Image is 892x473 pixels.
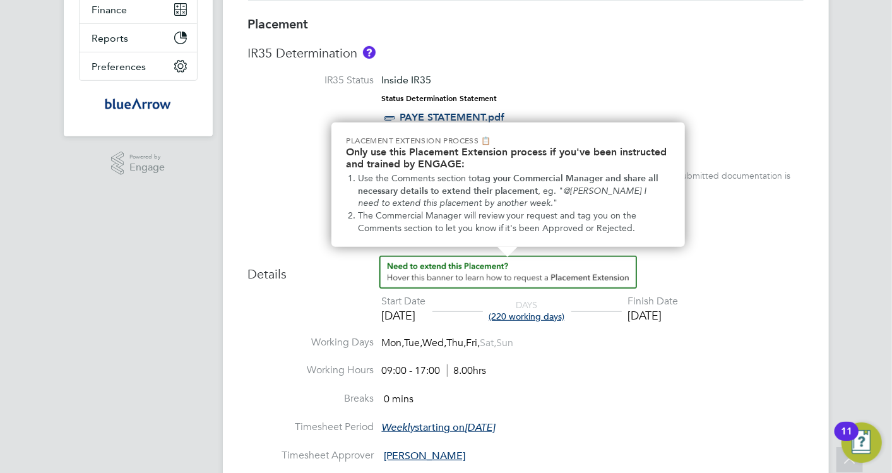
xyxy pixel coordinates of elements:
[841,422,882,463] button: Open Resource Center, 11 new notifications
[538,186,564,196] span: , eg. "
[248,421,374,434] label: Timesheet Period
[465,421,496,434] em: [DATE]
[248,336,374,349] label: Working Days
[248,392,374,405] label: Breaks
[384,450,466,462] span: [PERSON_NAME]
[382,308,426,323] div: [DATE]
[248,449,374,462] label: Timesheet Approver
[358,186,650,209] em: @[PERSON_NAME] I need to extend this placement by another week.
[497,337,514,349] span: Sun
[382,74,432,86] span: Inside IR35
[628,308,679,323] div: [DATE]
[248,256,804,282] h3: Details
[129,152,165,162] span: Powered by
[105,93,170,114] img: bluearrow-logo-retina.png
[92,61,146,73] span: Preferences
[92,32,129,44] span: Reports
[382,295,426,308] div: Start Date
[400,111,505,123] a: PAYE STATEMENT.pdf
[423,337,447,349] span: Wed,
[841,431,852,448] div: 11
[347,135,670,146] p: Placement Extension Process 📋
[382,364,487,378] div: 09:00 - 17:00
[379,256,637,289] button: How to extend a Placement?
[248,364,374,377] label: Working Hours
[554,198,558,208] span: "
[384,393,414,405] span: 0 mins
[358,173,662,196] strong: tag your Commercial Manager and share all necessary details to extend their placement
[382,337,405,349] span: Mon,
[483,299,571,322] div: DAYS
[382,94,497,103] strong: Status Determination Statement
[382,421,496,434] span: starting on
[382,421,415,434] em: Weekly
[79,93,198,114] a: Go to home page
[129,162,165,173] span: Engage
[248,16,309,32] b: Placement
[248,45,804,61] h3: IR35 Determination
[447,364,487,377] span: 8.00hrs
[331,123,685,247] div: Need to extend this Placement? Hover this banner.
[347,146,670,170] h2: Only use this Placement Extension process if you've been instructed and trained by ENGAGE:
[248,74,374,87] label: IR35 Status
[405,337,423,349] span: Tue,
[467,337,480,349] span: Fri,
[248,139,374,152] label: IR35 Risk
[92,4,128,16] span: Finance
[363,46,376,59] button: About IR35
[628,295,679,308] div: Finish Date
[358,210,670,234] li: The Commercial Manager will review your request and tag you on the Comments section to let you kn...
[447,337,467,349] span: Thu,
[358,173,477,184] span: Use the Comments section to
[489,311,565,322] span: (220 working days)
[480,337,497,349] span: Sat,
